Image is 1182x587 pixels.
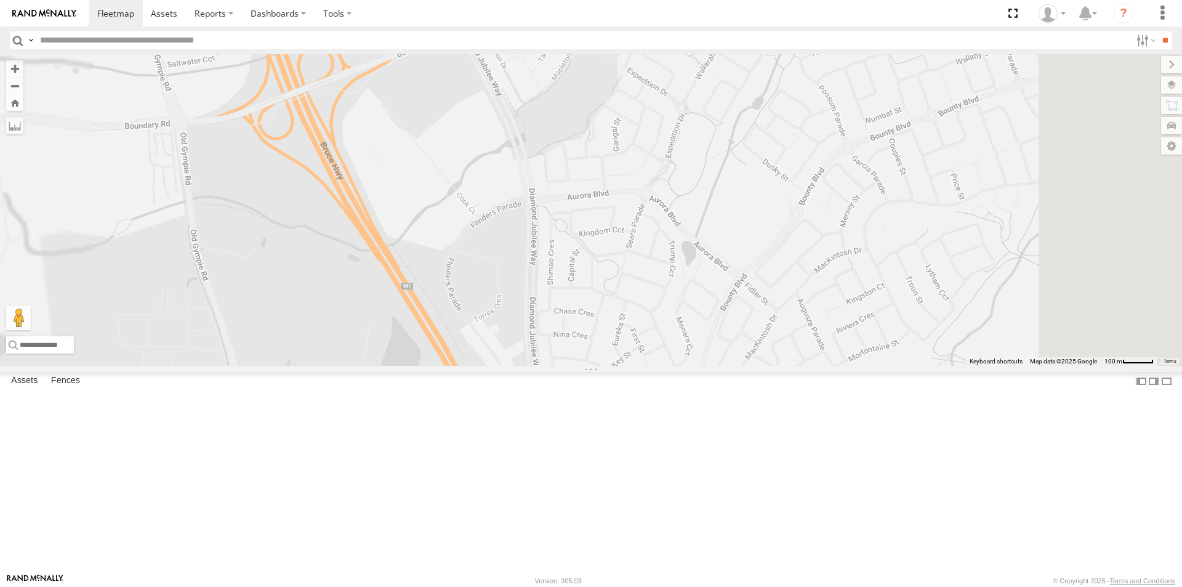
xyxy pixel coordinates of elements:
div: © Copyright 2025 - [1053,577,1175,585]
label: Dock Summary Table to the Right [1148,372,1160,390]
label: Assets [5,373,44,390]
label: Search Filter Options [1132,31,1158,49]
button: Keyboard shortcuts [970,357,1023,366]
button: Drag Pegman onto the map to open Street View [6,306,31,330]
a: Terms [1164,358,1176,363]
a: Terms and Conditions [1110,577,1175,585]
img: rand-logo.svg [12,9,76,18]
button: Zoom out [6,77,23,94]
button: Zoom in [6,60,23,77]
label: Fences [45,373,86,390]
label: Measure [6,117,23,134]
label: Hide Summary Table [1160,372,1173,390]
span: Map data ©2025 Google [1030,358,1097,365]
label: Search Query [26,31,36,49]
i: ? [1114,4,1133,23]
div: Version: 305.03 [535,577,582,585]
button: Map scale: 100 m per 47 pixels [1101,357,1157,366]
button: Zoom Home [6,94,23,111]
div: Laura Van Bruggen [1034,4,1070,23]
a: Visit our Website [7,575,63,587]
span: 100 m [1104,358,1122,365]
label: Dock Summary Table to the Left [1135,372,1148,390]
label: Map Settings [1161,137,1182,155]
